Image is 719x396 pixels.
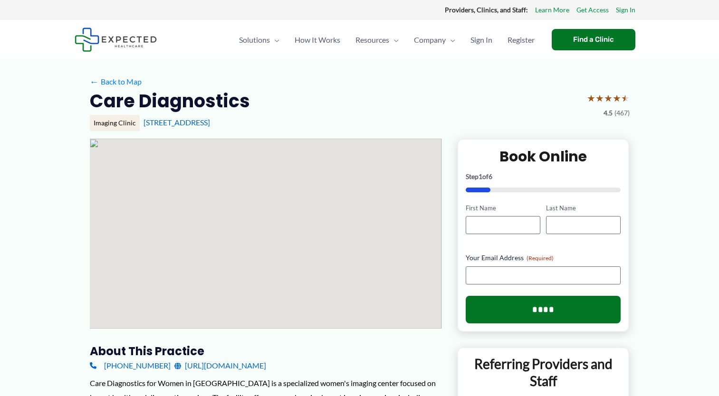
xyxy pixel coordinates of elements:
[527,255,554,262] span: (Required)
[552,29,635,50] a: Find a Clinic
[174,358,266,373] a: [URL][DOMAIN_NAME]
[75,28,157,52] img: Expected Healthcare Logo - side, dark font, small
[576,4,609,16] a: Get Access
[466,173,621,180] p: Step of
[295,23,340,57] span: How It Works
[90,115,140,131] div: Imaging Clinic
[389,23,399,57] span: Menu Toggle
[355,23,389,57] span: Resources
[470,23,492,57] span: Sign In
[90,358,171,373] a: [PHONE_NUMBER]
[535,4,569,16] a: Learn More
[239,23,270,57] span: Solutions
[90,89,250,113] h2: Care Diagnostics
[414,23,446,57] span: Company
[466,147,621,166] h2: Book Online
[270,23,279,57] span: Menu Toggle
[621,89,630,107] span: ★
[144,118,210,127] a: [STREET_ADDRESS]
[613,89,621,107] span: ★
[348,23,406,57] a: ResourcesMenu Toggle
[465,355,622,390] p: Referring Providers and Staff
[466,204,540,213] label: First Name
[406,23,463,57] a: CompanyMenu Toggle
[614,107,630,119] span: (467)
[587,89,595,107] span: ★
[463,23,500,57] a: Sign In
[90,77,99,86] span: ←
[287,23,348,57] a: How It Works
[90,344,442,358] h3: About this practice
[446,23,455,57] span: Menu Toggle
[466,253,621,263] label: Your Email Address
[479,172,482,180] span: 1
[508,23,535,57] span: Register
[231,23,542,57] nav: Primary Site Navigation
[616,4,635,16] a: Sign In
[595,89,604,107] span: ★
[500,23,542,57] a: Register
[546,204,621,213] label: Last Name
[231,23,287,57] a: SolutionsMenu Toggle
[604,89,613,107] span: ★
[445,6,528,14] strong: Providers, Clinics, and Staff:
[489,172,492,180] span: 6
[90,75,142,89] a: ←Back to Map
[604,107,613,119] span: 4.5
